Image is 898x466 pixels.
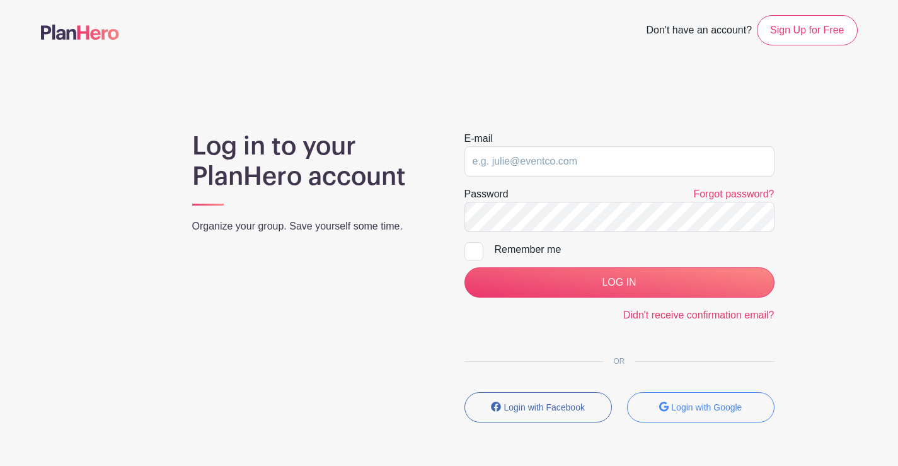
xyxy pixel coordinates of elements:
[671,402,742,412] small: Login with Google
[464,187,509,202] label: Password
[41,25,119,40] img: logo-507f7623f17ff9eddc593b1ce0a138ce2505c220e1c5a4e2b4648c50719b7d32.svg
[192,219,434,234] p: Organize your group. Save yourself some time.
[623,310,774,320] a: Didn't receive confirmation email?
[693,189,774,199] a: Forgot password?
[464,131,493,146] label: E-mail
[646,18,752,45] span: Don't have an account?
[464,392,612,422] button: Login with Facebook
[192,131,434,192] h1: Log in to your PlanHero account
[495,242,774,257] div: Remember me
[627,392,774,422] button: Login with Google
[604,357,635,366] span: OR
[464,267,774,298] input: LOG IN
[757,15,857,45] a: Sign Up for Free
[504,402,585,412] small: Login with Facebook
[464,146,774,177] input: e.g. julie@eventco.com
